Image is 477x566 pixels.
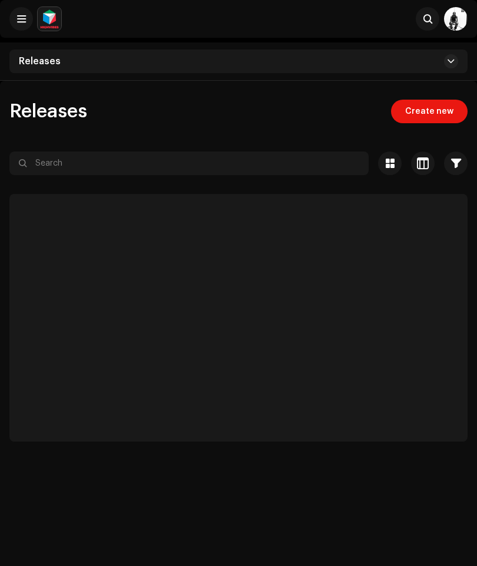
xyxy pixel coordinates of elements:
[391,100,468,123] button: Create new
[9,152,369,175] input: Search
[405,100,453,123] span: Create new
[444,7,468,31] img: d468fae2-c9aa-4d40-8c1f-f2e41eb8f96e
[38,7,61,31] img: feab3aad-9b62-475c-8caf-26f15a9573ee
[9,102,87,121] span: Releases
[19,57,61,66] span: Releases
